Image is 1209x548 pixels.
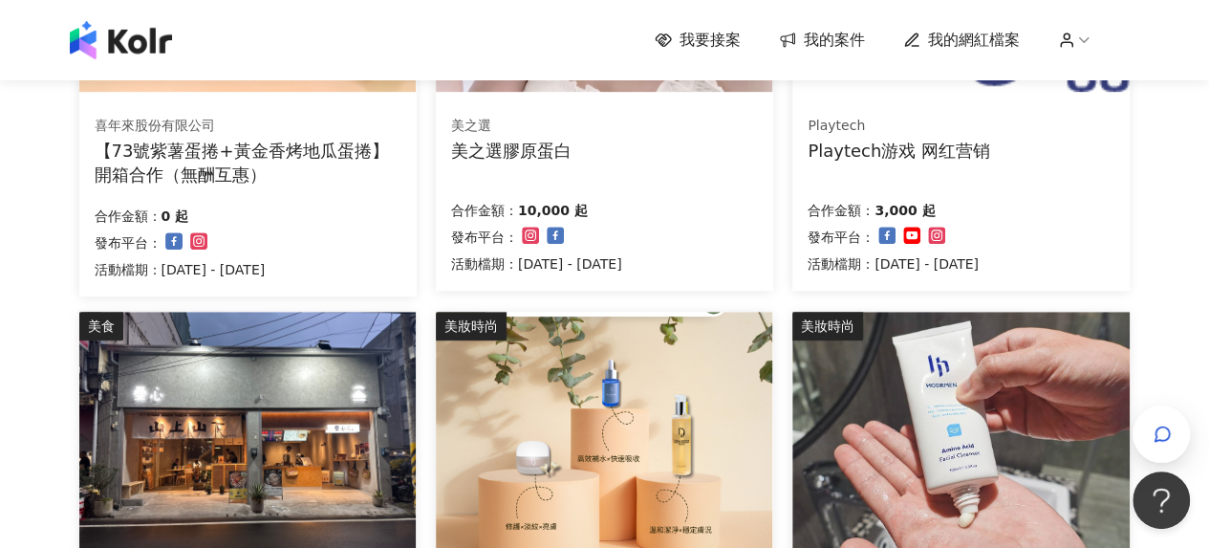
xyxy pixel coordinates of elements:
div: 喜年來股份有限公司 [95,117,400,136]
p: 活動檔期：[DATE] - [DATE] [451,252,622,275]
p: 10,000 起 [518,199,588,222]
iframe: Help Scout Beacon - Open [1133,471,1190,529]
p: 發布平台： [95,231,162,254]
div: 美妝時尚 [436,312,507,340]
span: 我要接案 [680,30,741,51]
span: 我的網紅檔案 [928,30,1020,51]
p: 活動檔期：[DATE] - [DATE] [808,252,979,275]
p: 0 起 [162,205,189,228]
a: 我的案件 [779,30,865,51]
div: 美食 [79,312,123,340]
div: Playtech [808,117,990,136]
p: 活動檔期：[DATE] - [DATE] [95,258,266,281]
span: 我的案件 [804,30,865,51]
div: 【73號紫薯蛋捲+黃金香烤地瓜蛋捲】開箱合作（無酬互惠） [95,139,401,186]
p: 合作金額： [808,199,874,222]
img: logo [70,21,172,59]
div: Playtech游戏 网红营销 [808,139,990,163]
p: 發布平台： [451,226,518,249]
div: 美妝時尚 [792,312,863,340]
a: 我的網紅檔案 [903,30,1020,51]
div: 美之選膠原蛋白 [451,139,572,163]
p: 合作金額： [451,199,518,222]
p: 3,000 起 [874,199,935,222]
p: 發布平台： [808,226,874,249]
div: 美之選 [451,117,572,136]
p: 合作金額： [95,205,162,228]
a: 我要接案 [655,30,741,51]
